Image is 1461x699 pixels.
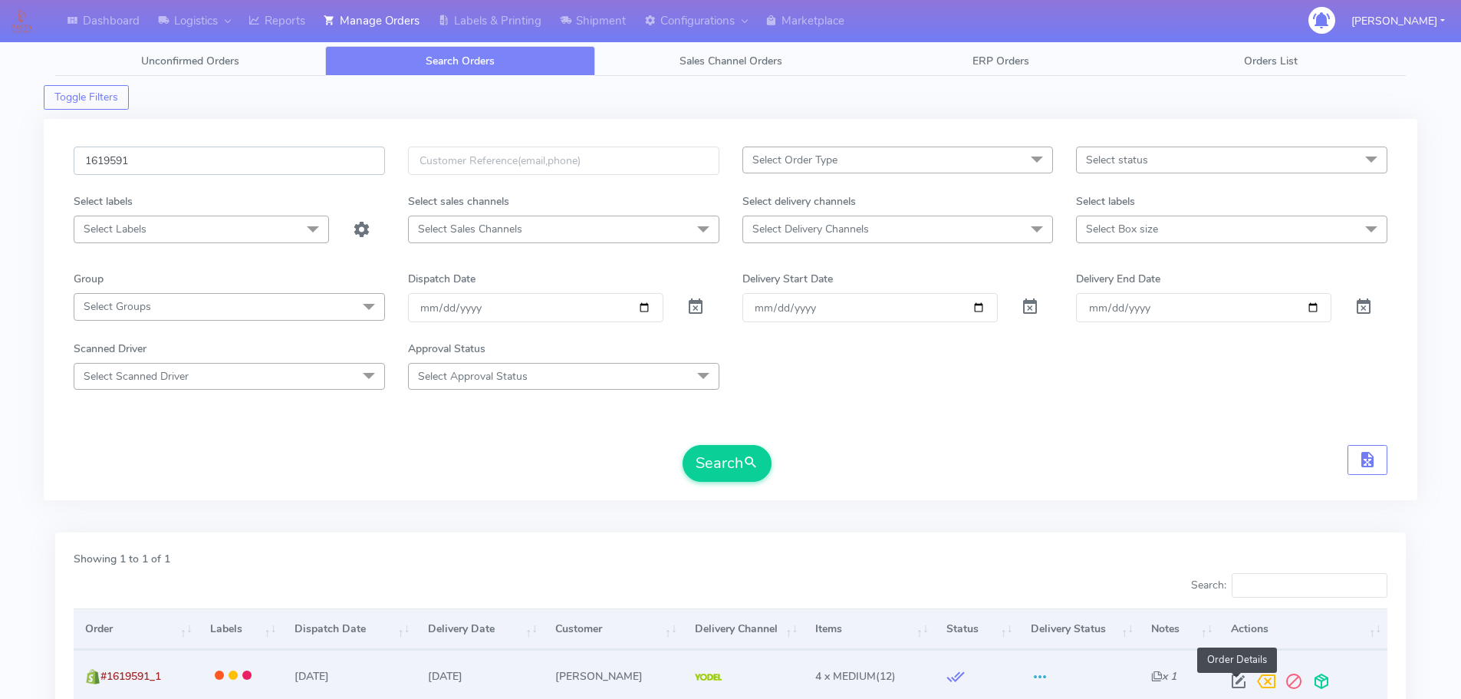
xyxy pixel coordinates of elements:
[55,46,1406,76] ul: Tabs
[683,445,772,482] button: Search
[84,299,151,314] span: Select Groups
[84,222,146,236] span: Select Labels
[695,674,722,681] img: Yodel
[1340,5,1456,37] button: [PERSON_NAME]
[283,608,416,650] th: Dispatch Date: activate to sort column ascending
[679,54,782,68] span: Sales Channel Orders
[1140,608,1219,650] th: Notes: activate to sort column ascending
[408,341,485,357] label: Approval Status
[141,54,239,68] span: Unconfirmed Orders
[418,369,528,384] span: Select Approval Status
[408,147,719,175] input: Customer Reference(email,phone)
[426,54,495,68] span: Search Orders
[1191,573,1387,598] label: Search:
[752,222,869,236] span: Select Delivery Channels
[74,341,146,357] label: Scanned Driver
[418,222,522,236] span: Select Sales Channels
[408,271,475,287] label: Dispatch Date
[815,669,876,684] span: 4 x MEDIUM
[544,608,683,650] th: Customer: activate to sort column ascending
[815,669,896,684] span: (12)
[1232,573,1387,598] input: Search:
[44,85,129,110] button: Toggle Filters
[752,153,837,167] span: Select Order Type
[74,193,133,209] label: Select labels
[1151,669,1176,684] i: x 1
[74,147,385,175] input: Order Id
[804,608,934,650] th: Items: activate to sort column ascending
[85,669,100,684] img: shopify.png
[1076,193,1135,209] label: Select labels
[1086,222,1158,236] span: Select Box size
[683,608,805,650] th: Delivery Channel: activate to sort column ascending
[416,608,544,650] th: Delivery Date: activate to sort column ascending
[408,193,509,209] label: Select sales channels
[742,271,833,287] label: Delivery Start Date
[74,271,104,287] label: Group
[1244,54,1298,68] span: Orders List
[74,608,199,650] th: Order: activate to sort column ascending
[74,551,170,567] label: Showing 1 to 1 of 1
[100,669,161,684] span: #1619591_1
[1219,608,1387,650] th: Actions: activate to sort column ascending
[935,608,1019,650] th: Status: activate to sort column ascending
[1018,608,1140,650] th: Delivery Status: activate to sort column ascending
[742,193,856,209] label: Select delivery channels
[972,54,1029,68] span: ERP Orders
[1086,153,1148,167] span: Select status
[84,369,189,384] span: Select Scanned Driver
[1076,271,1160,287] label: Delivery End Date
[199,608,283,650] th: Labels: activate to sort column ascending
